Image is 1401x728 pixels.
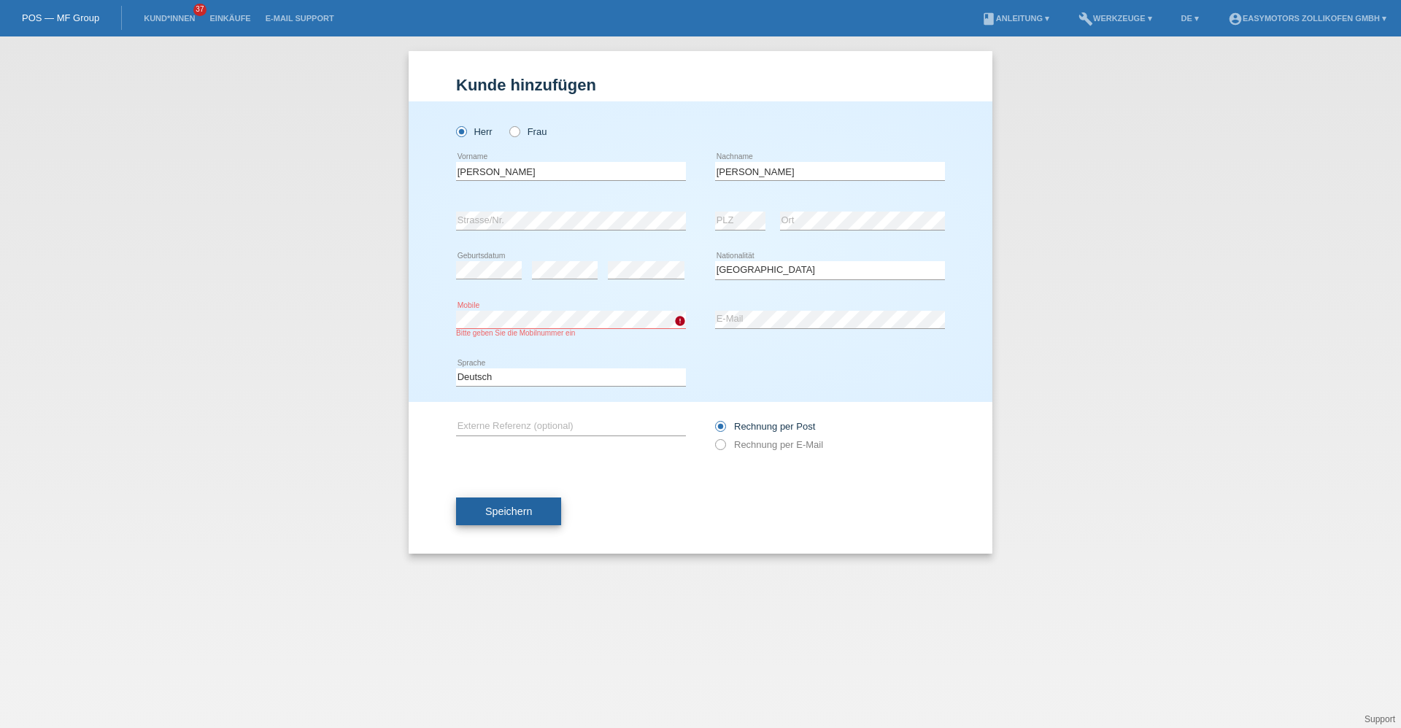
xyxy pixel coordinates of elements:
span: Speichern [485,506,532,517]
input: Herr [456,126,466,136]
a: account_circleEasymotors Zollikofen GmbH ▾ [1221,14,1394,23]
a: E-Mail Support [258,14,341,23]
a: bookAnleitung ▾ [974,14,1057,23]
input: Rechnung per E-Mail [715,439,725,457]
button: Speichern [456,497,561,525]
a: Kund*innen [136,14,202,23]
a: Support [1365,714,1395,724]
span: 37 [193,4,207,16]
a: buildWerkzeuge ▾ [1071,14,1159,23]
a: DE ▾ [1174,14,1206,23]
label: Rechnung per Post [715,421,815,432]
div: Bitte geben Sie die Mobilnummer ein [456,329,686,337]
input: Rechnung per Post [715,421,725,439]
i: error [674,315,686,327]
a: Einkäufe [202,14,258,23]
a: POS — MF Group [22,12,99,23]
i: account_circle [1228,12,1243,26]
label: Herr [456,126,493,137]
h1: Kunde hinzufügen [456,76,945,94]
label: Rechnung per E-Mail [715,439,823,450]
label: Frau [509,126,547,137]
input: Frau [509,126,519,136]
i: book [981,12,996,26]
i: build [1078,12,1093,26]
